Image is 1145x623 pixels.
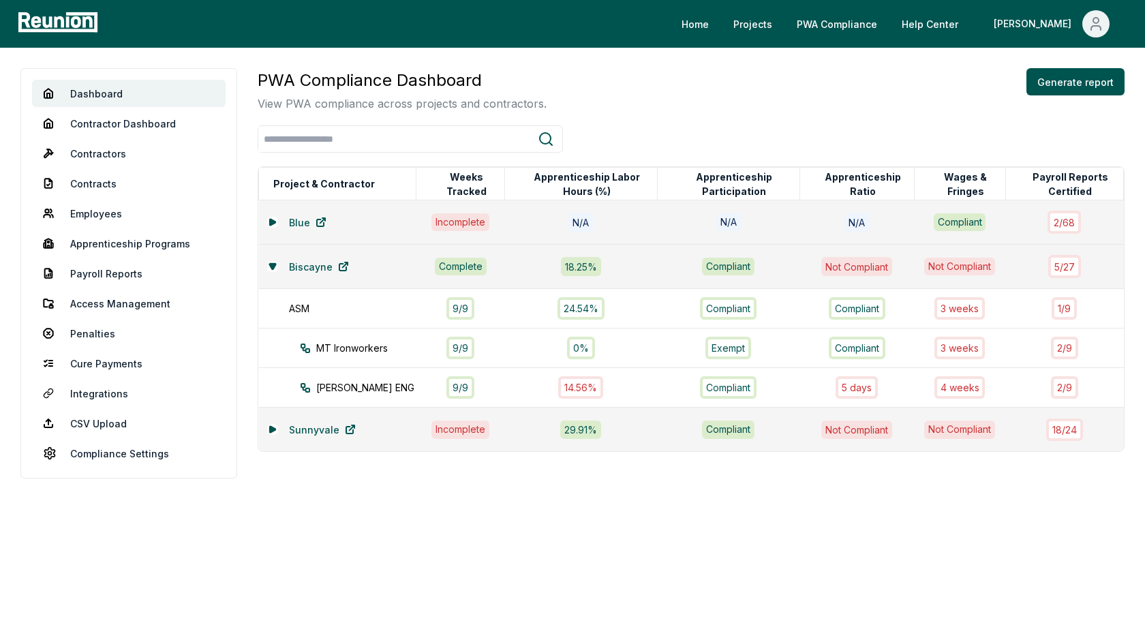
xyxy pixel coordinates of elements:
div: Compliant [700,297,757,320]
a: Contractor Dashboard [32,110,226,137]
button: Apprenticeship Labor Hours (%) [517,170,657,198]
div: 9 / 9 [446,376,474,399]
div: 9 / 9 [446,297,474,320]
div: Compliant [829,337,885,359]
a: Compliance Settings [32,440,226,467]
div: 18 / 24 [1046,419,1083,441]
div: 2 / 9 [1051,337,1078,359]
button: [PERSON_NAME] [983,10,1120,37]
div: MT Ironworkers [300,341,441,355]
div: 14.56% [558,376,603,399]
div: 2 / 9 [1051,376,1078,399]
h3: PWA Compliance Dashboard [258,68,547,93]
div: 3 week s [934,337,985,359]
div: Compliant [702,258,754,275]
button: Wages & Fringes [926,170,1005,198]
a: Projects [722,10,783,37]
div: Compliant [702,421,754,438]
div: Compliant [934,213,986,231]
div: [PERSON_NAME] ENG [300,380,441,395]
div: 1 / 9 [1052,297,1077,320]
p: View PWA compliance across projects and contractors. [258,95,547,112]
a: Blue [278,209,337,236]
div: 5 days [836,376,878,399]
a: Home [671,10,720,37]
button: Project & Contractor [271,170,378,198]
div: N/A [568,213,593,231]
a: Biscayne [278,253,360,280]
div: 18.25 % [561,257,601,275]
a: Payroll Reports [32,260,226,287]
a: Contractors [32,140,226,167]
div: Not Compliant [924,421,995,438]
button: Weeks Tracked [428,170,504,198]
div: 0% [567,337,595,359]
button: Apprenticeship Participation [669,170,799,198]
div: 9 / 9 [446,337,474,359]
div: 4 week s [934,376,986,399]
a: Penalties [32,320,226,347]
div: Exempt [705,337,751,359]
div: Not Compliant [924,258,995,275]
div: 3 week s [934,297,985,320]
div: 5 / 27 [1048,255,1081,277]
div: 24.54% [558,297,605,320]
a: CSV Upload [32,410,226,437]
div: N/A [844,213,869,231]
div: 29.91 % [560,421,601,439]
nav: Main [671,10,1131,37]
div: Not Compliant [821,257,892,275]
div: 2 / 68 [1048,211,1081,233]
button: Payroll Reports Certified [1018,170,1124,198]
a: Integrations [32,380,226,407]
a: PWA Compliance [786,10,888,37]
div: Not Compliant [821,421,892,439]
div: Incomplete [431,213,489,231]
div: [PERSON_NAME] [994,10,1077,37]
div: ASM [289,301,430,316]
a: Apprenticeship Programs [32,230,226,257]
div: Compliant [700,376,757,399]
button: Apprenticeship Ratio [812,170,914,198]
div: Incomplete [431,421,489,438]
div: Complete [435,258,487,275]
div: Compliant [829,297,885,320]
button: Generate report [1026,68,1125,95]
div: N/A [716,213,741,231]
a: Contracts [32,170,226,197]
a: Sunnyvale [278,416,367,443]
a: Dashboard [32,80,226,107]
a: Cure Payments [32,350,226,377]
a: Help Center [891,10,969,37]
a: Employees [32,200,226,227]
a: Access Management [32,290,226,317]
